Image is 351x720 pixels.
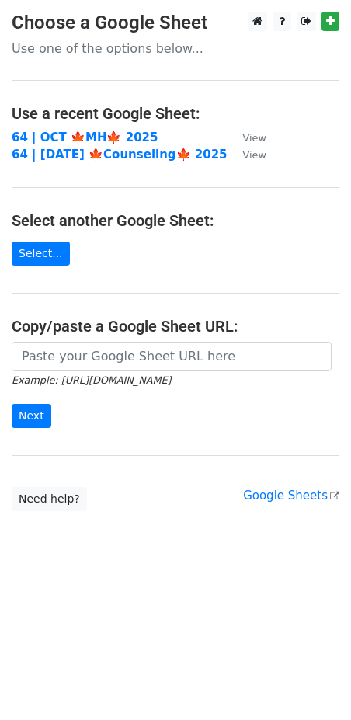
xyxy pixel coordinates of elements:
[228,148,266,162] a: View
[12,487,87,511] a: Need help?
[12,342,332,371] input: Paste your Google Sheet URL here
[12,317,339,336] h4: Copy/paste a Google Sheet URL:
[12,12,339,34] h3: Choose a Google Sheet
[228,130,266,144] a: View
[243,489,339,503] a: Google Sheets
[243,149,266,161] small: View
[12,148,228,162] a: 64 | [DATE] 🍁Counseling🍁 2025
[12,130,158,144] a: 64 | OCT 🍁MH🍁 2025
[12,104,339,123] h4: Use a recent Google Sheet:
[12,211,339,230] h4: Select another Google Sheet:
[12,242,70,266] a: Select...
[12,404,51,428] input: Next
[12,40,339,57] p: Use one of the options below...
[12,374,171,386] small: Example: [URL][DOMAIN_NAME]
[243,132,266,144] small: View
